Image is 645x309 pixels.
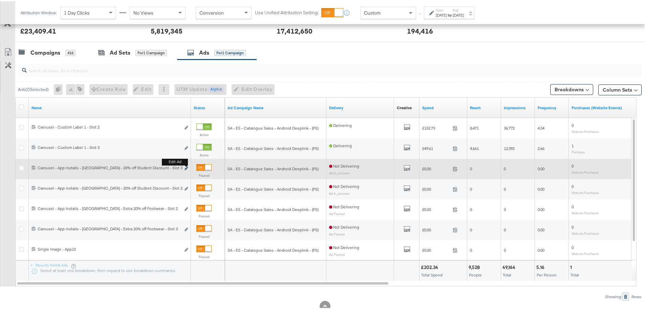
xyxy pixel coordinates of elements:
span: SA - ES - Catalogue Sales - Android Deeplink - (PS) [228,124,319,129]
label: Active [196,152,212,156]
div: Creative [397,104,412,109]
sub: Website Purchases [572,250,599,254]
label: Paused [196,213,212,217]
span: £49.61 [422,144,450,150]
sub: Website Purchases [572,189,599,193]
label: Paused [196,172,212,176]
div: £202.34 [421,263,440,269]
span: 1 Day Clicks [64,8,90,15]
span: 4.34 [538,124,544,129]
span: 0.00 [538,165,544,170]
div: Carousel - App installs - [GEOGRAPHIC_DATA] - 20% off Student Discount - Slot 3 [38,164,180,169]
a: The number of times your ad was served. On mobile apps an ad is counted as served the first time ... [504,104,532,109]
div: 8 [622,291,629,300]
div: £23,409.41 [20,25,56,35]
div: 5,819,345 [151,25,182,35]
span: £0.00 [422,185,450,190]
div: Campaigns [30,47,60,55]
span: 0 [470,185,472,190]
span: People [469,271,482,276]
div: Rows [631,293,642,298]
span: SA - ES - Catalogue Sales - Android Deeplink - (PS) [228,144,319,150]
span: £0.00 [422,226,450,231]
sub: Website Purchases [572,210,599,214]
sub: Ad Paused [329,231,345,235]
span: SA - ES - Catalogue Sales - Android Deeplink - (PS) [228,226,319,231]
span: 0.00 [538,185,544,190]
span: 36,772 [504,124,515,129]
b: Edit ad [162,157,188,164]
div: 5.16 [536,263,546,269]
a: Shows the creative associated with your ad. [397,104,412,109]
span: 8,471 [470,124,479,129]
span: 4,661 [470,144,479,150]
div: Carousel - App installs - [GEOGRAPHIC_DATA] - 20% off Student Discount - Slot 2 [38,184,180,190]
span: £0.00 [422,206,450,211]
span: Not Delivering [329,223,359,228]
span: 0 [504,165,506,170]
sub: Ad Paused [329,251,345,255]
div: 49,164 [502,263,517,269]
span: Delivering [329,121,352,127]
span: Total [571,271,579,276]
span: Not Delivering [329,203,359,208]
span: 0 [572,162,574,167]
div: 17,412,650 [277,25,313,35]
label: Use Unified Attribution Setting: [255,8,319,15]
span: ↑ [417,12,423,14]
sub: Ad In_process [329,170,350,174]
span: 0 [470,206,472,211]
span: 0 [572,223,574,228]
label: Paused [196,253,212,258]
div: [DATE] [453,11,464,17]
div: 194,416 [407,25,433,35]
span: Custom [364,8,381,15]
div: Carousel - Custom Label 1 - Slot 3 [38,143,180,149]
label: Active [196,131,212,136]
input: Search Ad Name, ID or Objective [27,60,584,73]
span: SA - ES - Catalogue Sales - Android Deeplink - (PS) [228,185,319,190]
label: Start: [436,7,447,11]
div: Ads ( 0 Selected) [18,85,49,91]
a: Reflects the ability of your Ad to achieve delivery. [329,104,391,109]
div: 9,528 [469,263,482,269]
span: 0 [470,246,472,251]
a: Ad Name. [31,104,188,109]
span: £0.00 [422,165,450,170]
span: £0.00 [422,246,450,251]
span: 0 [504,185,506,190]
span: 2.66 [538,144,544,150]
div: [DATE] [436,11,447,17]
div: 0 [54,83,66,94]
sub: Website Purchases [572,169,599,173]
span: 1 [572,142,574,147]
div: Carousel - App installs - [GEOGRAPHIC_DATA] - Extra 20% off Footwear - Slot 3 [38,225,180,230]
span: Not Delivering [329,162,359,167]
div: Ad Sets [110,47,130,55]
div: Carousel - Custom Label 1 - Slot 2 [38,123,180,129]
span: Total Spend [421,271,443,276]
a: The number of people your ad was served to. [470,104,498,109]
span: 12,392 [504,144,515,150]
a: The number of times a purchase was made tracked by your Custom Audience pixel on your website aft... [572,104,634,109]
span: Per Person [537,271,557,276]
span: Total [503,271,511,276]
a: Name of Campaign this Ad belongs to. [228,104,324,109]
span: SA - ES - Catalogue Sales - Android Deeplink - (PS) [228,246,319,251]
span: 0 [572,182,574,188]
button: Edit ad [184,164,188,171]
span: 0 [470,165,472,170]
strong: to [447,11,453,16]
span: 0 [572,203,574,208]
div: Carousel - App installs - [GEOGRAPHIC_DATA] - Extra 20% off Footwear - Slot 2 [38,205,180,210]
span: No Views [133,8,153,15]
label: Paused [196,233,212,237]
div: Attribution Window: [20,9,57,14]
button: Breakdowns [550,83,593,94]
a: The total amount spent to date. [422,104,465,109]
div: Single Image - App10 [38,245,180,251]
span: 0 [504,226,506,231]
a: Shows the current state of your Ad. [194,104,222,109]
span: SA - ES - Catalogue Sales - Android Deeplink - (PS) [228,165,319,170]
div: Ads [199,47,209,55]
